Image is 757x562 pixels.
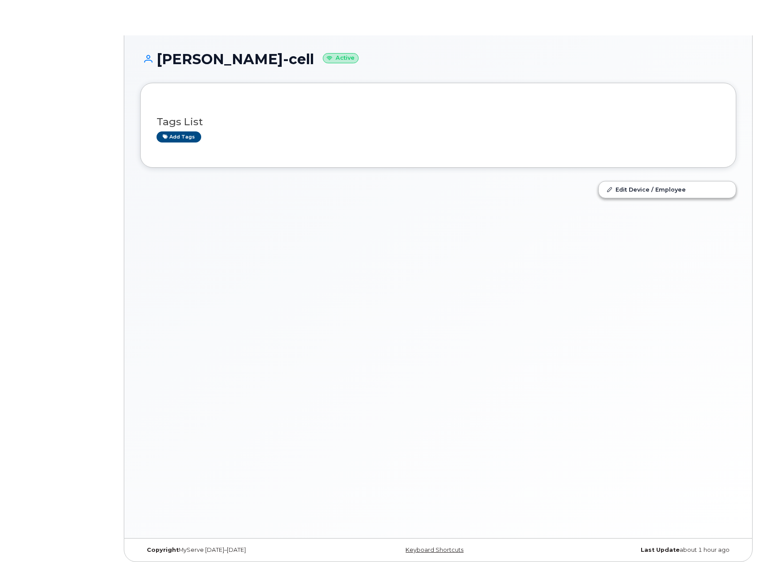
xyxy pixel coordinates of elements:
a: Add tags [157,131,201,142]
a: Keyboard Shortcuts [405,547,463,553]
div: about 1 hour ago [538,547,736,554]
h1: [PERSON_NAME]-cell [140,51,736,67]
a: Edit Device / Employee [599,181,736,197]
strong: Copyright [147,547,179,553]
div: MyServe [DATE]–[DATE] [140,547,339,554]
small: Active [323,53,359,63]
h3: Tags List [157,116,720,127]
strong: Last Update [641,547,680,553]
